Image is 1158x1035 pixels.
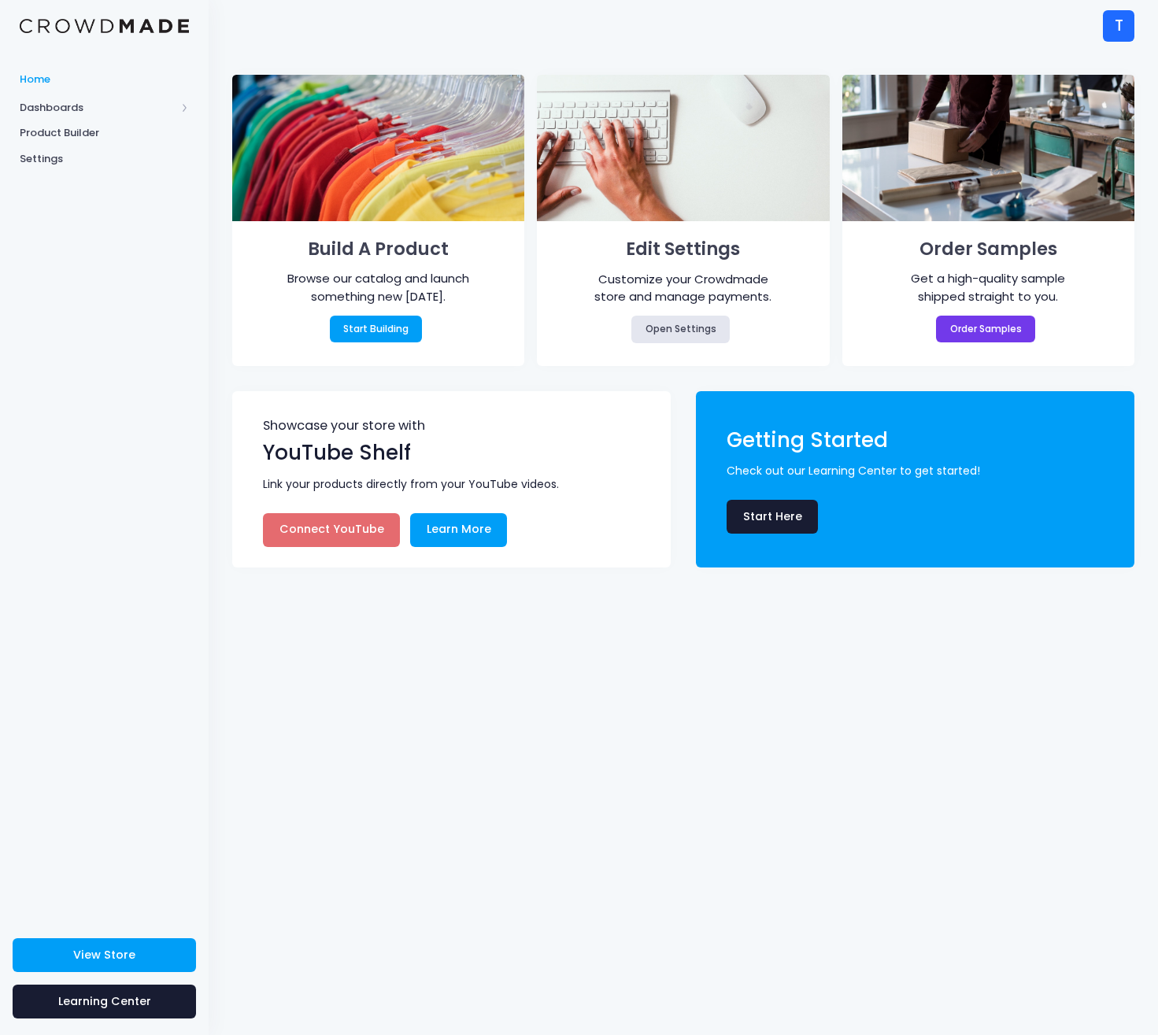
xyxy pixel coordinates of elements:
a: Learning Center [13,985,196,1018]
div: Get a high-quality sample shipped straight to you. [891,270,1086,305]
h1: Edit Settings [561,234,807,265]
a: Open Settings [631,316,730,342]
div: Browse our catalog and launch something new [DATE]. [281,270,476,305]
div: Customize your Crowdmade store and manage payments. [586,271,781,306]
h1: Order Samples [865,234,1112,265]
img: Logo [20,19,189,34]
span: Settings [20,151,189,167]
a: Start Building [330,316,423,342]
a: Learn More [410,513,507,547]
a: Order Samples [936,316,1035,342]
span: Learning Center [58,993,151,1009]
span: Getting Started [727,426,888,454]
span: Showcase your store with [263,420,642,438]
span: Home [20,72,189,87]
h1: Build A Product [255,234,501,265]
div: T [1103,10,1134,42]
a: Start Here [727,500,818,534]
span: Product Builder [20,125,189,141]
span: View Store [73,947,135,963]
span: Check out our Learning Center to get started! [727,463,1112,479]
span: YouTube Shelf [263,438,411,467]
span: Dashboards [20,100,176,116]
span: Link your products directly from your YouTube videos. [263,476,648,493]
a: View Store [13,938,196,972]
a: Connect YouTube [263,513,400,547]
